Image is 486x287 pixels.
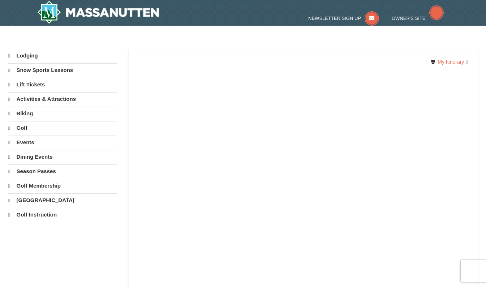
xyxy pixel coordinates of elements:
[426,56,472,67] a: My Itinerary
[8,150,117,164] a: Dining Events
[8,179,117,193] a: Golf Membership
[8,78,117,91] a: Lift Tickets
[392,16,426,21] span: Owner's Site
[8,49,117,63] a: Lodging
[37,1,159,24] a: Massanutten Resort
[8,208,117,222] a: Golf Instruction
[8,121,117,135] a: Golf
[8,193,117,207] a: [GEOGRAPHIC_DATA]
[8,164,117,178] a: Season Passes
[8,107,117,120] a: Biking
[392,16,444,21] a: Owner's Site
[308,16,379,21] a: Newsletter Sign Up
[308,16,361,21] span: Newsletter Sign Up
[8,63,117,77] a: Snow Sports Lessons
[8,136,117,149] a: Events
[37,1,159,24] img: Massanutten Resort Logo
[8,92,117,106] a: Activities & Attractions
